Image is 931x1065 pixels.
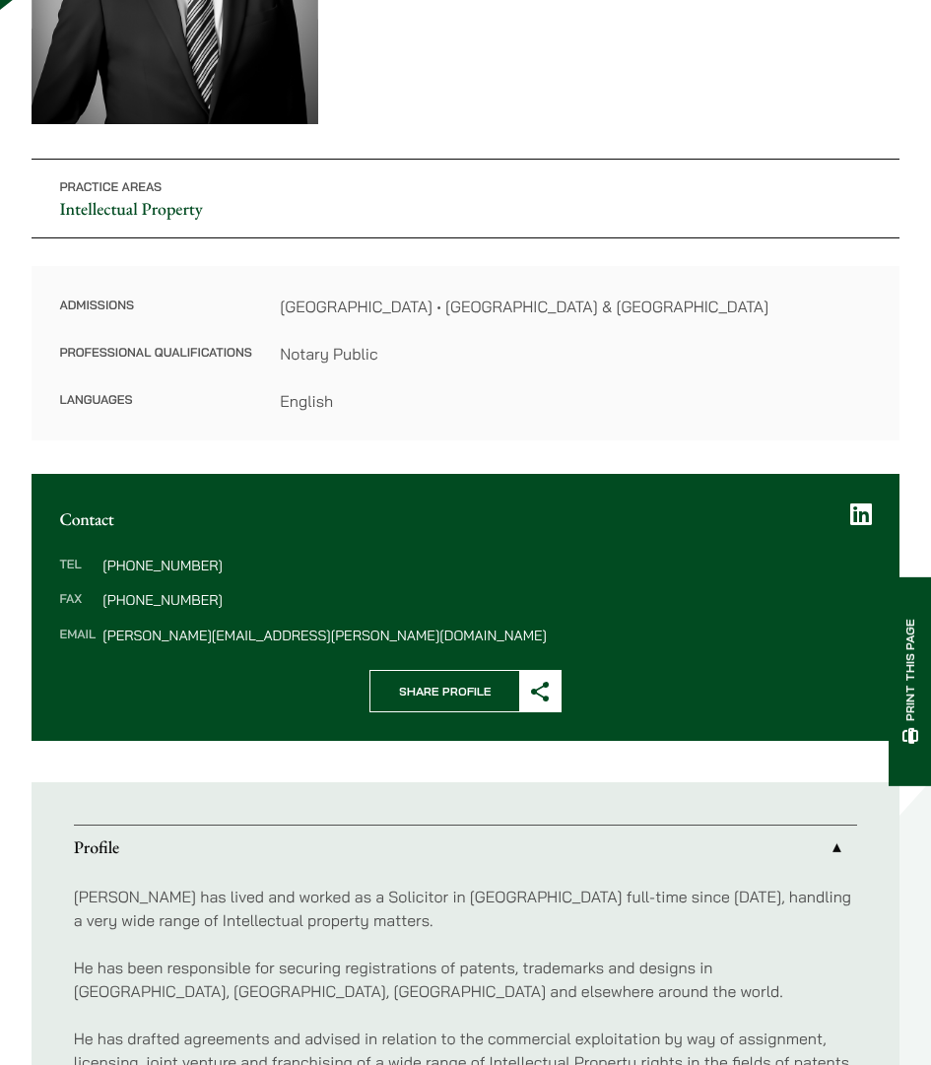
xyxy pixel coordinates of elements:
[102,559,871,572] dd: [PHONE_NUMBER]
[59,295,251,342] dt: Admissions
[59,389,251,413] dt: Languages
[59,629,96,642] dt: Email
[102,629,871,642] dd: [PERSON_NAME][EMAIL_ADDRESS][PERSON_NAME][DOMAIN_NAME]
[850,502,872,527] a: LinkedIn
[59,198,202,221] a: Intellectual Property
[74,826,858,871] a: Profile
[59,509,871,530] h2: Contact
[74,885,858,932] p: [PERSON_NAME] has lived and worked as a Solicitor in [GEOGRAPHIC_DATA] full-time since [DATE], ha...
[59,593,96,629] dt: Fax
[74,956,858,1003] p: He has been responsible for securing registrations of patents, trademarks and designs in [GEOGRAP...
[59,559,96,594] dt: Tel
[280,295,871,318] dd: [GEOGRAPHIC_DATA] • [GEOGRAPHIC_DATA] & [GEOGRAPHIC_DATA]
[280,389,871,413] dd: English
[370,671,519,711] span: Share Profile
[280,342,871,366] dd: Notary Public
[102,593,871,607] dd: [PHONE_NUMBER]
[59,180,162,195] span: Practice Areas
[369,670,561,712] button: Share Profile
[59,342,251,389] dt: Professional Qualifications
